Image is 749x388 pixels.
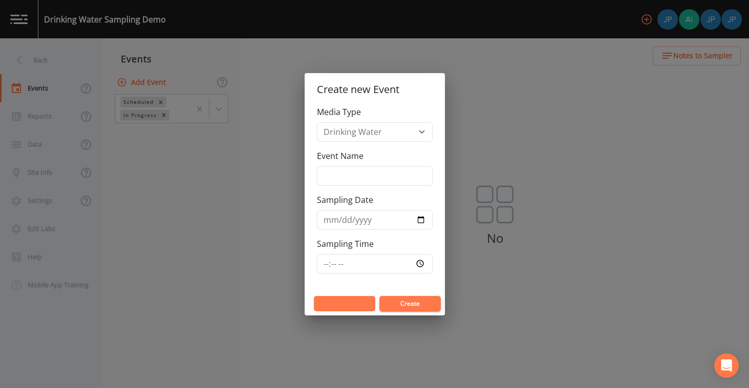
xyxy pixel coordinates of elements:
div: Open Intercom Messenger [714,353,739,378]
label: Sampling Time [317,238,374,250]
label: Media Type [317,106,361,118]
label: Event Name [317,150,363,162]
h2: Create new Event [305,73,445,106]
button: Cancel [314,296,375,311]
button: Create [379,296,441,311]
label: Sampling Date [317,194,373,206]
